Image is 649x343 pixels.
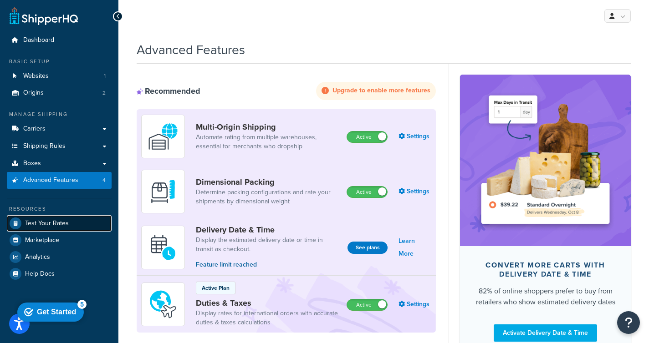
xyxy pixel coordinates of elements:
div: 5 [64,2,73,11]
span: Advanced Features [23,177,78,184]
img: DTVBYsAAAAAASUVORK5CYII= [147,176,179,207]
a: Delivery Date & Time [196,225,340,235]
strong: Upgrade to enable more features [332,86,430,95]
div: Manage Shipping [7,111,112,118]
img: WatD5o0RtDAAAAAElFTkSuQmCC [147,121,179,152]
h1: Advanced Features [137,41,245,59]
div: Basic Setup [7,58,112,66]
a: Dashboard [7,32,112,49]
a: Display rates for international orders with accurate duties & taxes calculations [196,309,339,327]
span: 1 [104,72,106,80]
span: Shipping Rules [23,142,66,150]
a: Advanced Features4 [7,172,112,189]
p: Feature limit reached [196,260,340,270]
label: Active [347,131,387,142]
span: 4 [102,177,106,184]
a: Settings [399,130,431,143]
span: Origins [23,89,44,97]
a: Boxes [7,155,112,172]
span: 2 [102,89,106,97]
span: Analytics [25,253,50,261]
a: Carriers [7,121,112,137]
span: Dashboard [23,36,54,44]
div: Resources [7,205,112,213]
a: Origins2 [7,85,112,101]
img: icon-duo-feat-landed-cost-7136b061.png [147,288,179,320]
li: Websites [7,68,112,85]
p: Active Plan [202,284,230,292]
div: Get Started [23,10,62,18]
button: Open Resource Center [617,311,640,334]
span: Carriers [23,125,46,133]
a: Settings [399,185,431,198]
label: Active [347,187,387,197]
span: Marketplace [25,237,59,244]
a: Learn More [399,235,431,260]
div: Convert more carts with delivery date & time [475,261,616,279]
img: gfkeb5ejjkALwAAAABJRU5ErkJggg== [147,232,179,263]
a: Settings [399,298,431,311]
div: 82% of online shoppers prefer to buy from retailers who show estimated delivery dates [475,286,616,308]
li: Origins [7,85,112,101]
label: Active [347,299,387,310]
a: Marketplace [7,232,112,248]
span: Help Docs [25,270,55,278]
a: Determine packing configurations and rate your shipments by dimensional weight [196,188,339,206]
span: Websites [23,72,49,80]
a: Dimensional Packing [196,177,339,187]
a: Websites1 [7,68,112,85]
div: Get Started 5 items remaining, 0% complete [4,5,70,24]
a: Multi-Origin Shipping [196,122,339,132]
span: Test Your Rates [25,220,69,227]
a: Analytics [7,249,112,265]
div: Recommended [137,86,200,96]
a: Duties & Taxes [196,298,339,308]
a: Help Docs [7,266,112,282]
a: Activate Delivery Date & Time [494,324,597,342]
a: Shipping Rules [7,138,112,155]
li: Advanced Features [7,172,112,189]
a: Test Your Rates [7,215,112,232]
button: See plans [347,242,388,254]
a: Display the estimated delivery date or time in transit as checkout. [196,236,340,254]
img: feature-image-ddt-36eae7f7280da8017bfb280eaccd9c446f90b1fe08728e4019434db127062ab4.png [474,88,617,232]
a: Automate rating from multiple warehouses, essential for merchants who dropship [196,133,339,151]
span: Boxes [23,160,41,167]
